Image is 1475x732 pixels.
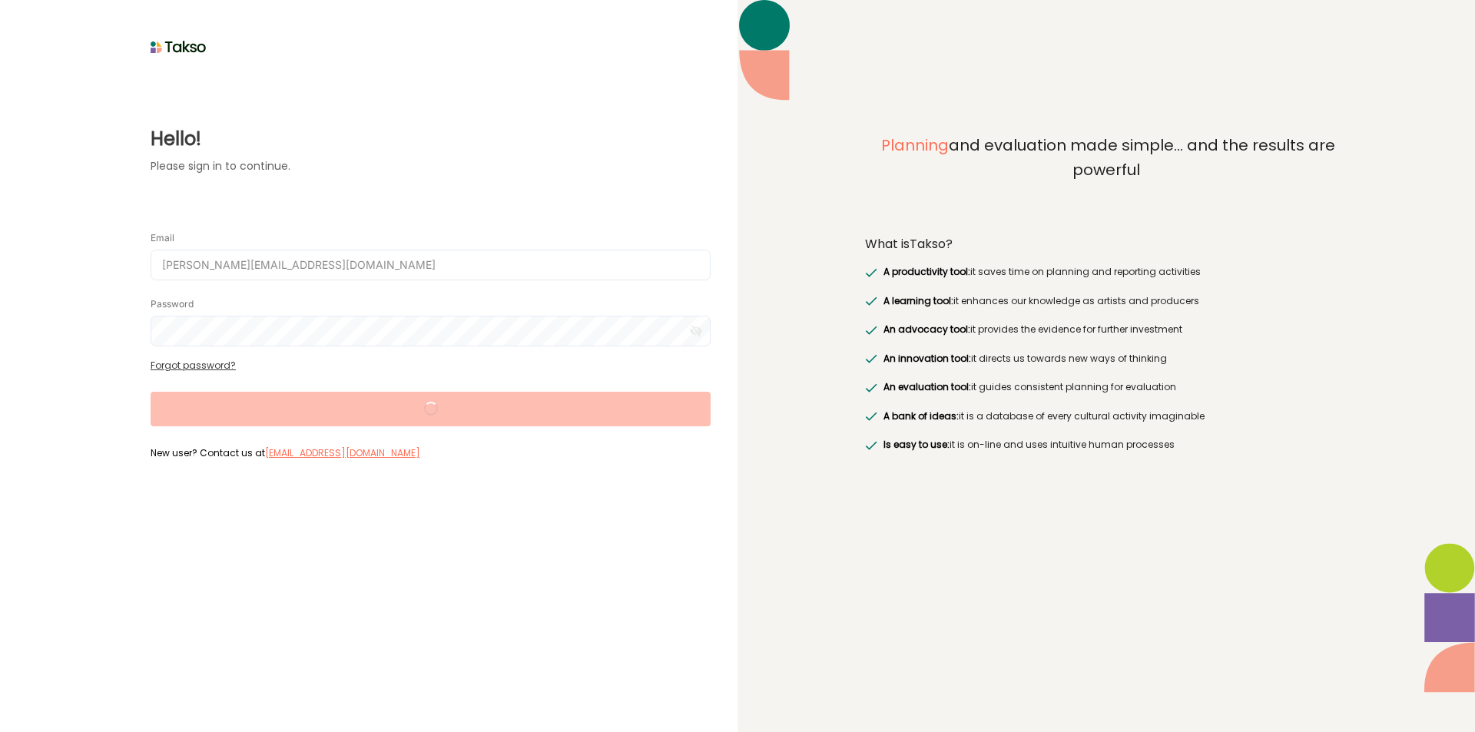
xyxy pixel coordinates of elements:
[865,237,953,252] label: What is
[883,294,953,307] span: A learning tool:
[880,264,1200,280] label: it saves time on planning and reporting activities
[880,437,1174,452] label: it is on-line and uses intuitive human processes
[883,438,950,451] span: Is easy to use:
[265,446,420,459] a: [EMAIL_ADDRESS][DOMAIN_NAME]
[865,354,877,363] img: greenRight
[883,323,970,336] span: An advocacy tool:
[880,409,1204,424] label: it is a database of every cultural activity imaginable
[881,134,949,156] span: Planning
[151,232,174,244] label: Email
[865,268,877,277] img: greenRight
[865,441,877,450] img: greenRight
[883,380,971,393] span: An evaluation tool:
[883,265,970,278] span: A productivity tool:
[865,412,877,421] img: greenRight
[880,379,1175,395] label: it guides consistent planning for evaluation
[151,359,236,372] a: Forgot password?
[865,134,1347,217] label: and evaluation made simple... and the results are powerful
[880,293,1198,309] label: it enhances our knowledge as artists and producers
[151,35,207,58] img: taksoLoginLogo
[151,298,194,310] label: Password
[865,326,877,335] img: greenRight
[880,322,1182,337] label: it provides the evidence for further investment
[880,351,1166,366] label: it directs us towards new ways of thinking
[151,158,711,174] label: Please sign in to continue.
[865,383,877,392] img: greenRight
[151,445,711,459] label: New user? Contact us at
[265,445,420,461] label: [EMAIL_ADDRESS][DOMAIN_NAME]
[865,296,877,306] img: greenRight
[883,352,971,365] span: An innovation tool:
[883,409,959,422] span: A bank of ideas:
[910,235,953,253] span: Takso?
[151,125,711,153] label: Hello!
